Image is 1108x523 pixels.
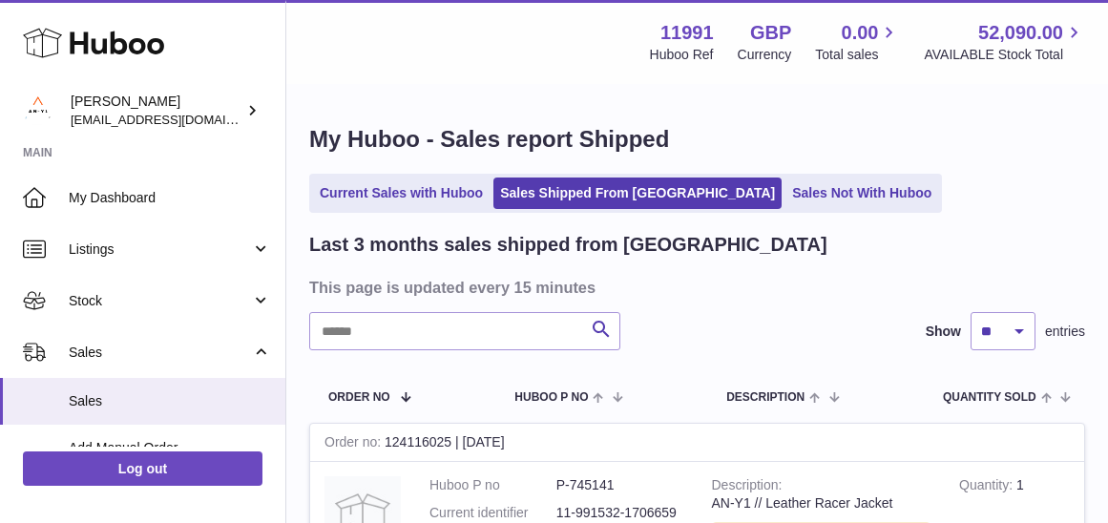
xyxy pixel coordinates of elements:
h1: My Huboo - Sales report Shipped [309,124,1085,155]
div: 124116025 | [DATE] [310,424,1084,462]
span: entries [1045,323,1085,341]
strong: Order no [324,434,385,454]
span: Description [726,391,805,404]
strong: Description [712,477,783,497]
span: Order No [328,391,390,404]
span: Quantity Sold [943,391,1036,404]
a: Sales Shipped From [GEOGRAPHIC_DATA] [493,178,782,209]
h2: Last 3 months sales shipped from [GEOGRAPHIC_DATA] [309,232,827,258]
span: Listings [69,241,251,259]
span: Stock [69,292,251,310]
label: Show [926,323,961,341]
span: Add Manual Order [69,439,271,457]
strong: 11991 [660,20,714,46]
div: [PERSON_NAME] [71,93,242,129]
strong: GBP [750,20,791,46]
a: Current Sales with Huboo [313,178,490,209]
a: 52,090.00 AVAILABLE Stock Total [924,20,1085,64]
dd: P-745141 [556,476,683,494]
h3: This page is updated every 15 minutes [309,277,1080,298]
img: info@an-y1.com [23,96,52,125]
span: 0.00 [842,20,879,46]
a: 0.00 Total sales [815,20,900,64]
span: My Dashboard [69,189,271,207]
dt: Huboo P no [429,476,556,494]
div: AN-Y1 // Leather Racer Jacket [712,494,931,513]
span: [EMAIL_ADDRESS][DOMAIN_NAME] [71,112,281,127]
span: Huboo P no [514,391,588,404]
a: Log out [23,451,262,486]
a: Sales Not With Huboo [785,178,938,209]
span: Sales [69,392,271,410]
div: Huboo Ref [650,46,714,64]
span: Total sales [815,46,900,64]
span: 52,090.00 [978,20,1063,46]
strong: Quantity [959,477,1016,497]
div: Currency [738,46,792,64]
span: AVAILABLE Stock Total [924,46,1085,64]
span: Sales [69,344,251,362]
